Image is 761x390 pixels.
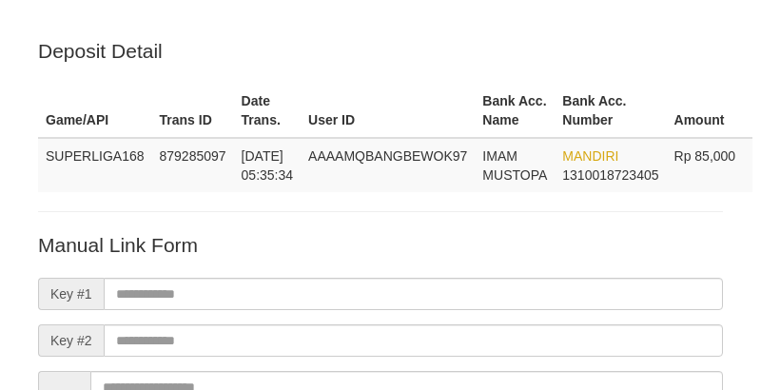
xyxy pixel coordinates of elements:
[482,148,547,183] span: IMAM MUSTOPA
[475,84,555,138] th: Bank Acc. Name
[38,278,104,310] span: Key #1
[667,84,753,138] th: Amount
[674,148,736,164] span: Rp 85,000
[562,148,618,164] span: MANDIRI
[38,37,723,65] p: Deposit Detail
[301,84,475,138] th: User ID
[38,138,152,192] td: SUPERLIGA168
[38,84,152,138] th: Game/API
[242,148,294,183] span: [DATE] 05:35:34
[152,84,234,138] th: Trans ID
[308,148,467,164] span: AAAAMQBANGBEWOK97
[38,231,723,259] p: Manual Link Form
[38,324,104,357] span: Key #2
[562,167,658,183] span: Copy 1310018723405 to clipboard
[152,138,234,192] td: 879285097
[555,84,666,138] th: Bank Acc. Number
[234,84,302,138] th: Date Trans.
